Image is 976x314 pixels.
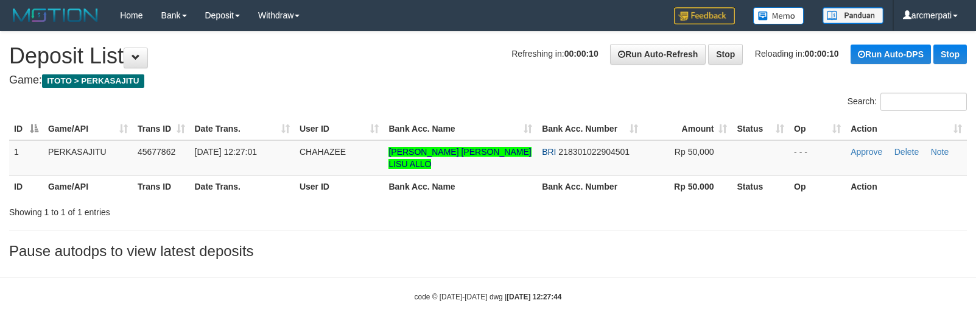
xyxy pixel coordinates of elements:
img: panduan.png [823,7,883,24]
h3: Pause autodps to view latest deposits [9,243,967,259]
th: Action: activate to sort column ascending [846,118,967,140]
th: ID [9,175,43,198]
a: Run Auto-DPS [851,45,931,64]
span: 45677862 [138,147,175,157]
th: Game/API: activate to sort column ascending [43,118,133,140]
th: Amount: activate to sort column ascending [643,118,732,140]
span: Rp 50,000 [675,147,714,157]
th: Op [789,175,846,198]
div: Showing 1 to 1 of 1 entries [9,201,398,218]
td: - - - [789,140,846,176]
span: Reloading in: [755,49,839,59]
a: Note [931,147,949,157]
span: Copy 218301022904501 to clipboard [558,147,630,157]
a: Stop [708,44,743,65]
th: ID: activate to sort column descending [9,118,43,140]
span: [DATE] 12:27:01 [195,147,257,157]
h1: Deposit List [9,44,967,68]
th: Bank Acc. Name [384,175,537,198]
input: Search: [880,93,967,111]
th: Date Trans. [190,175,295,198]
a: Stop [933,45,967,64]
th: Action [846,175,967,198]
th: Bank Acc. Number [537,175,643,198]
th: Bank Acc. Name: activate to sort column ascending [384,118,537,140]
th: Bank Acc. Number: activate to sort column ascending [537,118,643,140]
td: PERKASAJITU [43,140,133,176]
th: User ID: activate to sort column ascending [295,118,384,140]
a: Delete [894,147,919,157]
th: User ID [295,175,384,198]
a: Run Auto-Refresh [610,44,706,65]
span: Refreshing in: [511,49,598,59]
a: Approve [851,147,882,157]
th: Trans ID: activate to sort column ascending [133,118,190,140]
th: Status: activate to sort column ascending [732,118,789,140]
td: 1 [9,140,43,176]
img: Button%20Memo.svg [753,7,804,24]
strong: 00:00:10 [805,49,839,59]
span: CHAHAZEE [300,147,346,157]
small: code © [DATE]-[DATE] dwg | [415,293,562,301]
strong: 00:00:10 [564,49,599,59]
h4: Game: [9,74,967,87]
a: [PERSON_NAME] [PERSON_NAME] LISU ALLO [388,147,531,169]
img: Feedback.jpg [674,7,735,24]
img: MOTION_logo.png [9,6,102,24]
th: Status [732,175,789,198]
th: Game/API [43,175,133,198]
th: Trans ID [133,175,190,198]
span: BRI [542,147,556,157]
span: ITOTO > PERKASAJITU [42,74,144,88]
label: Search: [848,93,967,111]
th: Date Trans.: activate to sort column ascending [190,118,295,140]
th: Op: activate to sort column ascending [789,118,846,140]
th: Rp 50.000 [643,175,732,198]
strong: [DATE] 12:27:44 [507,293,561,301]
